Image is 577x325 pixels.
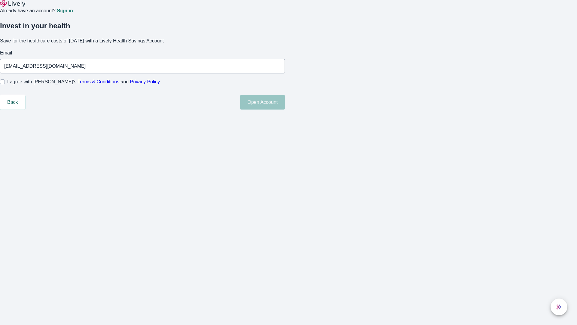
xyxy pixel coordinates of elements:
a: Terms & Conditions [78,79,119,84]
button: chat [551,299,567,315]
a: Privacy Policy [130,79,160,84]
span: I agree with [PERSON_NAME]’s and [7,78,160,85]
svg: Lively AI Assistant [556,304,562,310]
a: Sign in [57,8,73,13]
